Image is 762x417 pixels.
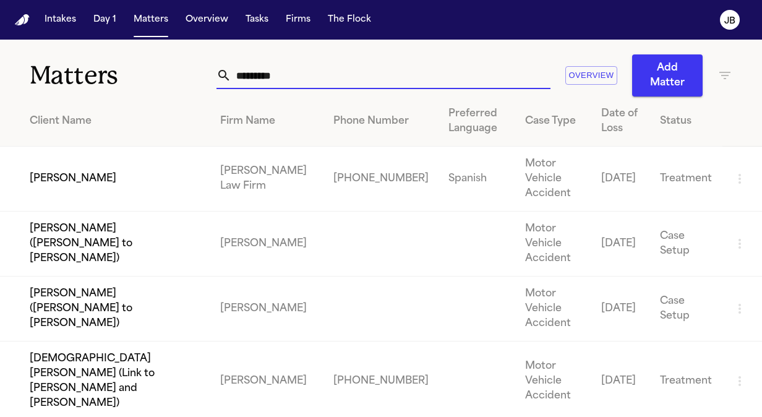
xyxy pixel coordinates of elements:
[220,114,314,129] div: Firm Name
[15,14,30,26] img: Finch Logo
[650,277,722,342] td: Case Setup
[281,9,315,31] button: Firms
[660,114,713,129] div: Status
[515,212,592,277] td: Motor Vehicle Accident
[30,60,216,91] h1: Matters
[591,147,649,212] td: [DATE]
[40,9,81,31] button: Intakes
[650,147,722,212] td: Treatment
[448,106,505,136] div: Preferred Language
[565,66,617,85] button: Overview
[88,9,121,31] button: Day 1
[129,9,173,31] button: Matters
[210,277,324,342] td: [PERSON_NAME]
[181,9,233,31] button: Overview
[15,14,30,26] a: Home
[30,114,200,129] div: Client Name
[439,147,515,212] td: Spanish
[525,114,582,129] div: Case Type
[591,277,649,342] td: [DATE]
[210,147,324,212] td: [PERSON_NAME] Law Firm
[591,212,649,277] td: [DATE]
[601,106,640,136] div: Date of Loss
[323,147,439,212] td: [PHONE_NUMBER]
[515,147,592,212] td: Motor Vehicle Accident
[333,114,429,129] div: Phone Number
[515,277,592,342] td: Motor Vehicle Accident
[650,212,722,277] td: Case Setup
[323,9,376,31] button: The Flock
[210,212,324,277] td: [PERSON_NAME]
[632,54,703,97] button: Add Matter
[241,9,273,31] button: Tasks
